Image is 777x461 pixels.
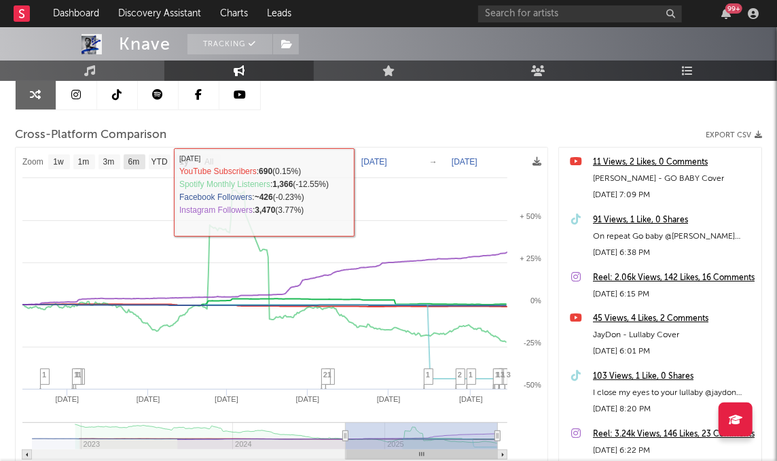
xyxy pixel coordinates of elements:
span: 2 [458,371,462,379]
span: 1 [469,371,473,379]
div: [DATE] 7:09 PM [593,187,755,203]
text: [DATE] [452,157,477,167]
text: 1m [78,158,90,167]
text: → [429,157,437,167]
div: 99 + [725,3,742,14]
a: 11 Views, 2 Likes, 0 Comments [593,154,755,171]
span: Cross-Platform Comparison [15,127,166,143]
text: [DATE] [296,395,320,403]
text: + 50% [520,212,542,220]
text: + 25% [520,254,542,262]
span: 2 [323,371,327,379]
text: -25% [524,339,541,347]
div: [DATE] 6:38 PM [593,245,755,261]
div: [DATE] 8:20 PM [593,401,755,417]
div: [DATE] 6:15 PM [593,286,755,303]
div: [PERSON_NAME] - GO BABY Cover [593,171,755,187]
text: [DATE] [377,395,401,403]
button: Tracking [187,34,272,54]
text: [DATE] [459,395,483,403]
div: [DATE] 6:01 PM [593,343,755,360]
button: 99+ [721,8,731,19]
text: [DATE] [55,395,79,403]
a: 91 Views, 1 Like, 0 Shares [593,212,755,228]
text: 6m [128,158,140,167]
input: Search for artists [478,5,682,22]
button: Export CSV [706,131,762,139]
span: 1 [74,371,78,379]
div: JayDon - Lullaby Cover [593,327,755,343]
span: 1 [327,371,331,379]
span: 1 [495,371,499,379]
span: 3 [501,371,505,379]
span: 3 [507,371,511,379]
text: [DATE] [137,395,160,403]
div: [DATE] 6:22 PM [593,443,755,459]
a: 103 Views, 1 Like, 0 Shares [593,369,755,385]
span: 1 [42,371,46,379]
text: [DATE] [215,395,238,403]
a: 45 Views, 4 Likes, 2 Comments [593,311,755,327]
text: [DATE] [361,157,387,167]
text: Zoom [22,158,43,167]
div: I close my eyes to your lullaby @jaydon #jaydon #lullaby #rnb #songcover #vocals [593,385,755,401]
text: 3m [103,158,115,167]
div: Knave [119,34,170,54]
a: Reel: 2.06k Views, 142 Likes, 16 Comments [593,270,755,286]
text: 0% [530,296,541,305]
text: 1y [179,158,189,167]
text: YTD [151,158,168,167]
div: On repeat Go baby @[PERSON_NAME] #JustinBieber #GoBaby #GoBabyCover #rnb #songcover [593,228,755,245]
text: 1w [53,158,64,167]
text: All [204,158,213,167]
span: 1 [426,371,430,379]
text: -50% [524,381,541,389]
a: Reel: 3.24k Views, 146 Likes, 23 Comments [593,426,755,443]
